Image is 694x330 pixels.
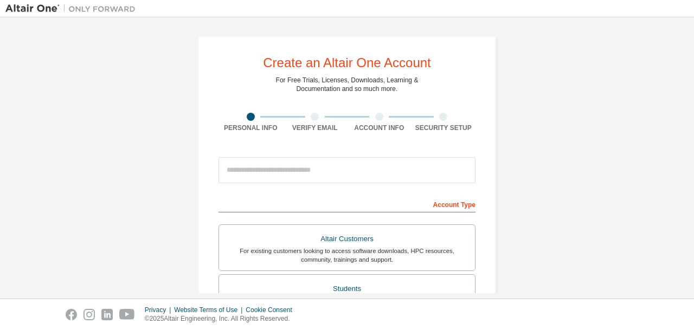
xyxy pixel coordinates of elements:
div: Privacy [145,306,174,314]
div: Security Setup [412,124,476,132]
div: Personal Info [219,124,283,132]
p: © 2025 Altair Engineering, Inc. All Rights Reserved. [145,314,299,323]
img: youtube.svg [119,309,135,320]
img: facebook.svg [66,309,77,320]
div: For Free Trials, Licenses, Downloads, Learning & Documentation and so much more. [276,76,419,93]
img: linkedin.svg [101,309,113,320]
div: Altair Customers [226,231,468,247]
div: Students [226,281,468,296]
div: For existing customers looking to access software downloads, HPC resources, community, trainings ... [226,247,468,264]
div: Cookie Consent [246,306,298,314]
img: Altair One [5,3,141,14]
div: Verify Email [283,124,348,132]
div: Account Info [347,124,412,132]
div: Website Terms of Use [174,306,246,314]
img: instagram.svg [83,309,95,320]
div: Create an Altair One Account [263,56,431,69]
div: Account Type [219,195,475,212]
